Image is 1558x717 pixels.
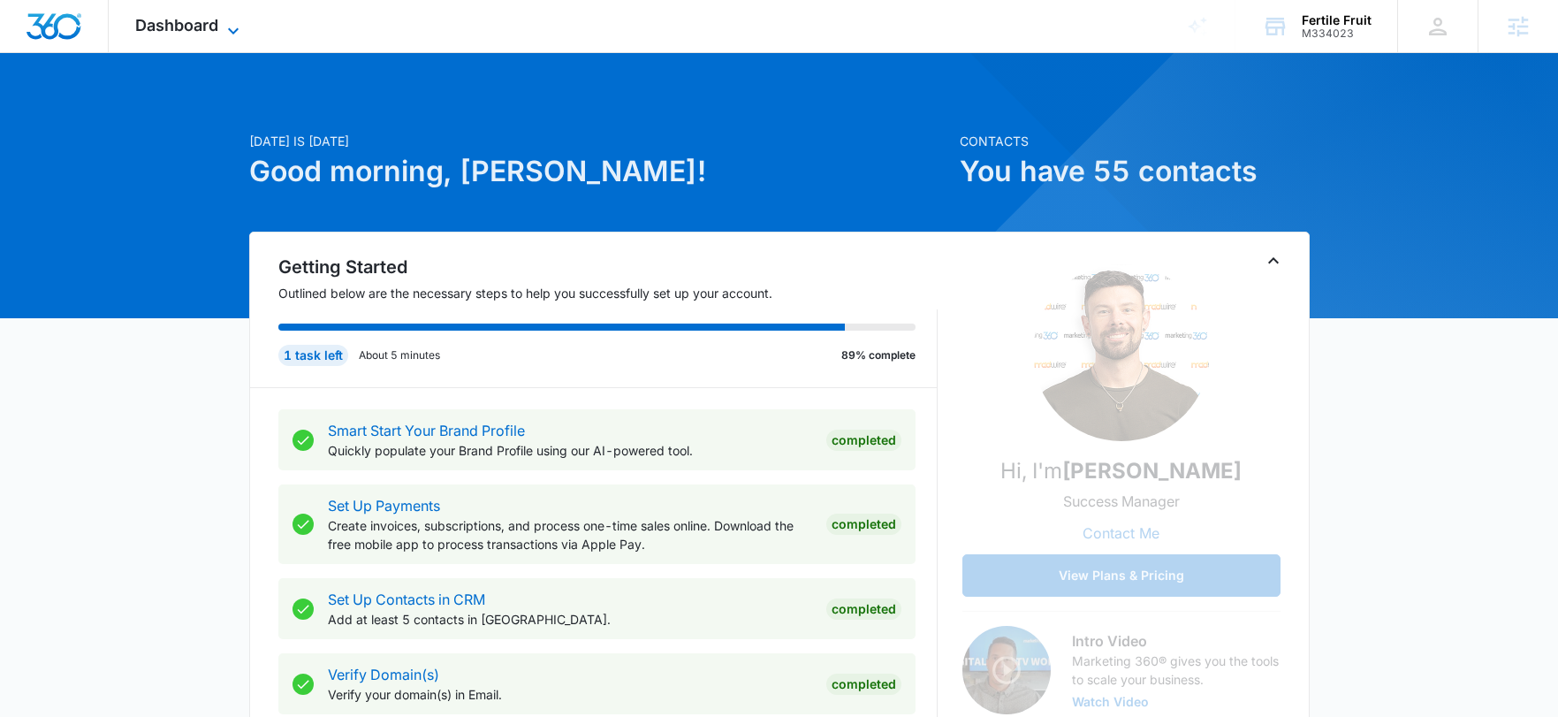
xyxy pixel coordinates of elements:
h2: Getting Started [278,254,938,280]
a: Smart Start Your Brand Profile [328,422,525,439]
p: About 5 minutes [359,347,440,363]
p: Marketing 360® gives you the tools to scale your business. [1072,652,1281,689]
div: account id [1302,27,1372,40]
h1: You have 55 contacts [960,150,1310,193]
img: Intro Video [962,626,1051,714]
a: Set Up Contacts in CRM [328,591,485,608]
div: Completed [826,599,901,620]
p: Quickly populate your Brand Profile using our AI-powered tool. [328,441,812,460]
div: Completed [826,674,901,695]
p: [DATE] is [DATE] [249,132,949,150]
div: account name [1302,13,1372,27]
p: Success Manager [1063,491,1180,512]
button: View Plans & Pricing [962,554,1281,597]
div: 1 task left [278,345,348,366]
strong: [PERSON_NAME] [1062,458,1242,484]
p: Create invoices, subscriptions, and process one-time sales online. Download the free mobile app t... [328,516,812,553]
button: Toggle Collapse [1263,250,1284,271]
span: Dashboard [135,16,218,34]
button: Contact Me [1065,512,1177,554]
p: Add at least 5 contacts in [GEOGRAPHIC_DATA]. [328,610,812,629]
div: Completed [826,430,901,451]
h3: Intro Video [1072,630,1281,652]
p: 89% complete [841,347,916,363]
p: Verify your domain(s) in Email. [328,685,812,704]
a: Verify Domain(s) [328,666,439,683]
p: Contacts [960,132,1310,150]
button: Watch Video [1072,696,1149,708]
h1: Good morning, [PERSON_NAME]! [249,150,949,193]
p: Outlined below are the necessary steps to help you successfully set up your account. [278,284,938,302]
p: Hi, I'm [1000,455,1242,487]
a: Set Up Payments [328,497,440,515]
img: Erik Woods [1033,264,1210,441]
div: Completed [826,514,901,535]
